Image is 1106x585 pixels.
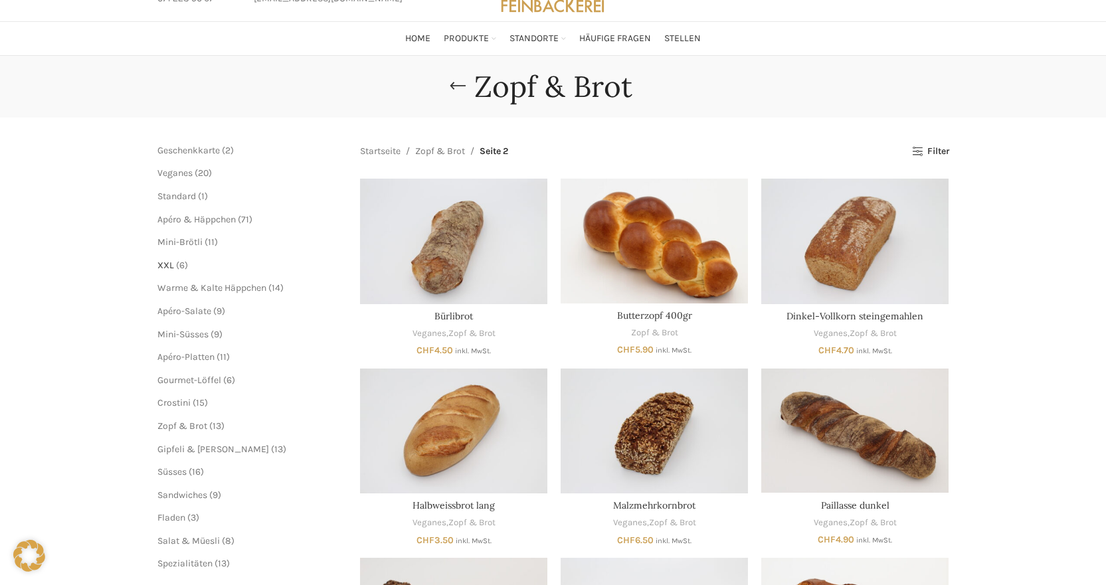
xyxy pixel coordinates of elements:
span: 13 [213,420,221,432]
a: Gipfeli & [PERSON_NAME] [157,444,269,455]
span: CHF [617,344,635,355]
div: , [360,517,547,529]
span: 9 [217,305,222,317]
span: CHF [416,345,434,356]
span: Stellen [664,33,701,45]
div: , [561,517,748,529]
a: Butterzopf 400gr [561,179,748,303]
nav: Breadcrumb [360,144,508,159]
span: Produkte [444,33,489,45]
a: Zopf & Brot [631,327,678,339]
a: Veganes [413,327,446,340]
a: Dinkel-Vollkorn steingemahlen [786,310,923,322]
a: Crostini [157,397,191,408]
span: 6 [179,260,185,271]
a: Süsses [157,466,187,477]
small: inkl. MwSt. [656,346,691,355]
a: Stellen [664,25,701,52]
a: Salat & Müesli [157,535,220,546]
bdi: 5.90 [617,344,654,355]
a: Dinkel-Vollkorn steingemahlen [761,179,949,303]
a: Home [405,25,430,52]
span: CHF [818,534,836,545]
a: Produkte [444,25,496,52]
span: Standorte [509,33,559,45]
small: inkl. MwSt. [456,537,492,545]
a: Veganes [413,517,446,529]
a: Apéro & Häppchen [157,214,236,225]
a: Paillasse dunkel [761,369,949,493]
span: CHF [818,345,836,356]
a: Halbweissbrot lang [360,369,547,493]
a: Zopf & Brot [850,517,897,529]
span: 11 [208,236,215,248]
span: 8 [225,535,231,546]
a: Standard [157,191,196,202]
a: Sandwiches [157,489,207,501]
a: Bürlibrot [434,310,473,322]
small: inkl. MwSt. [656,537,691,545]
span: 71 [241,214,249,225]
a: Malzmehrkornbrot [613,499,695,511]
small: inkl. MwSt. [856,347,892,355]
a: Geschenkkarte [157,145,220,156]
small: inkl. MwSt. [455,347,491,355]
div: , [360,327,547,340]
span: 13 [274,444,283,455]
a: Bürlibrot [360,179,547,303]
span: 9 [214,329,219,340]
a: Startseite [360,144,401,159]
span: Seite 2 [480,144,508,159]
a: Veganes [814,517,848,529]
span: Home [405,33,430,45]
span: 3 [191,512,196,523]
a: XXL [157,260,174,271]
span: 11 [220,351,227,363]
bdi: 4.50 [416,345,453,356]
div: Main navigation [151,25,956,52]
span: Apéro-Salate [157,305,211,317]
bdi: 4.70 [818,345,854,356]
a: Mini-Süsses [157,329,209,340]
a: Veganes [157,167,193,179]
a: Mini-Brötli [157,236,203,248]
a: Zopf & Brot [448,327,496,340]
a: Spezialitäten [157,558,213,569]
h1: Zopf & Brot [474,69,632,104]
a: Zopf & Brot [850,327,897,340]
a: Standorte [509,25,566,52]
a: Häufige Fragen [579,25,651,52]
span: 15 [196,397,205,408]
a: Gourmet-Löffel [157,375,221,386]
a: Warme & Kalte Häppchen [157,282,266,293]
a: Zopf & Brot [415,144,465,159]
a: Fladen [157,512,185,523]
a: Apéro-Platten [157,351,215,363]
a: Zopf & Brot [157,420,207,432]
span: 14 [272,282,280,293]
div: , [761,517,949,529]
a: Filter [912,146,949,157]
a: Go back [441,73,474,100]
span: 1 [201,191,205,202]
small: inkl. MwSt. [856,536,892,544]
span: 13 [218,558,227,569]
span: 16 [192,466,201,477]
a: Veganes [613,517,647,529]
bdi: 4.90 [818,534,854,545]
a: Zopf & Brot [448,517,496,529]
